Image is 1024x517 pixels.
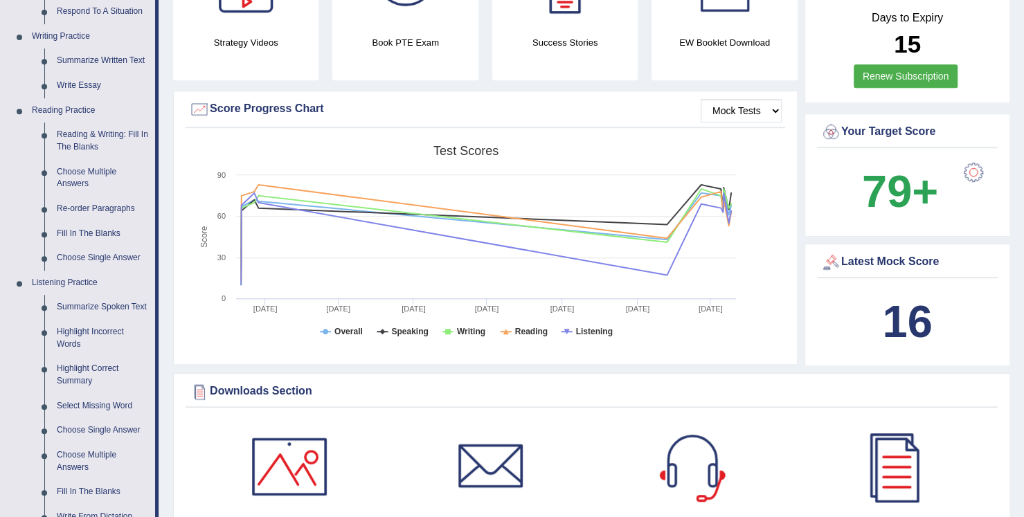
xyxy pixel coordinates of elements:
a: Highlight Correct Summary [51,356,155,393]
tspan: Speaking [391,327,428,336]
h4: Success Stories [492,35,638,50]
a: Write Essay [51,73,155,98]
a: Summarize Written Text [51,48,155,73]
h4: Book PTE Exam [332,35,478,50]
tspan: [DATE] [402,305,426,313]
h4: EW Booklet Download [652,35,797,50]
text: 60 [217,212,226,220]
a: Fill In The Blanks [51,221,155,246]
tspan: [DATE] [550,305,575,313]
a: Choose Multiple Answers [51,443,155,480]
tspan: Score [199,226,209,248]
tspan: [DATE] [253,305,278,313]
tspan: Listening [576,327,613,336]
a: Reading & Writing: Fill In The Blanks [51,123,155,159]
a: Re-order Paragraphs [51,197,155,221]
a: Choose Single Answer [51,246,155,271]
div: Score Progress Chart [189,99,782,120]
a: Renew Subscription [854,64,958,88]
tspan: [DATE] [625,305,649,313]
tspan: Overall [334,327,363,336]
tspan: Reading [515,327,548,336]
a: Choose Single Answer [51,418,155,443]
tspan: [DATE] [699,305,723,313]
text: 90 [217,171,226,179]
a: Highlight Incorrect Words [51,320,155,356]
a: Writing Practice [26,24,155,49]
text: 30 [217,253,226,262]
a: Summarize Spoken Text [51,295,155,320]
div: Your Target Score [820,122,994,143]
h4: Days to Expiry [820,12,994,24]
a: Choose Multiple Answers [51,160,155,197]
div: Latest Mock Score [820,252,994,273]
b: 79+ [862,166,938,217]
text: 0 [222,294,226,302]
a: Reading Practice [26,98,155,123]
tspan: Writing [457,327,485,336]
b: 15 [894,30,921,57]
div: Downloads Section [189,381,994,402]
a: Fill In The Blanks [51,480,155,505]
h4: Strategy Videos [173,35,318,50]
b: 16 [882,296,932,347]
tspan: Test scores [433,144,498,158]
tspan: [DATE] [475,305,499,313]
a: Listening Practice [26,271,155,296]
tspan: [DATE] [326,305,350,313]
a: Select Missing Word [51,394,155,419]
